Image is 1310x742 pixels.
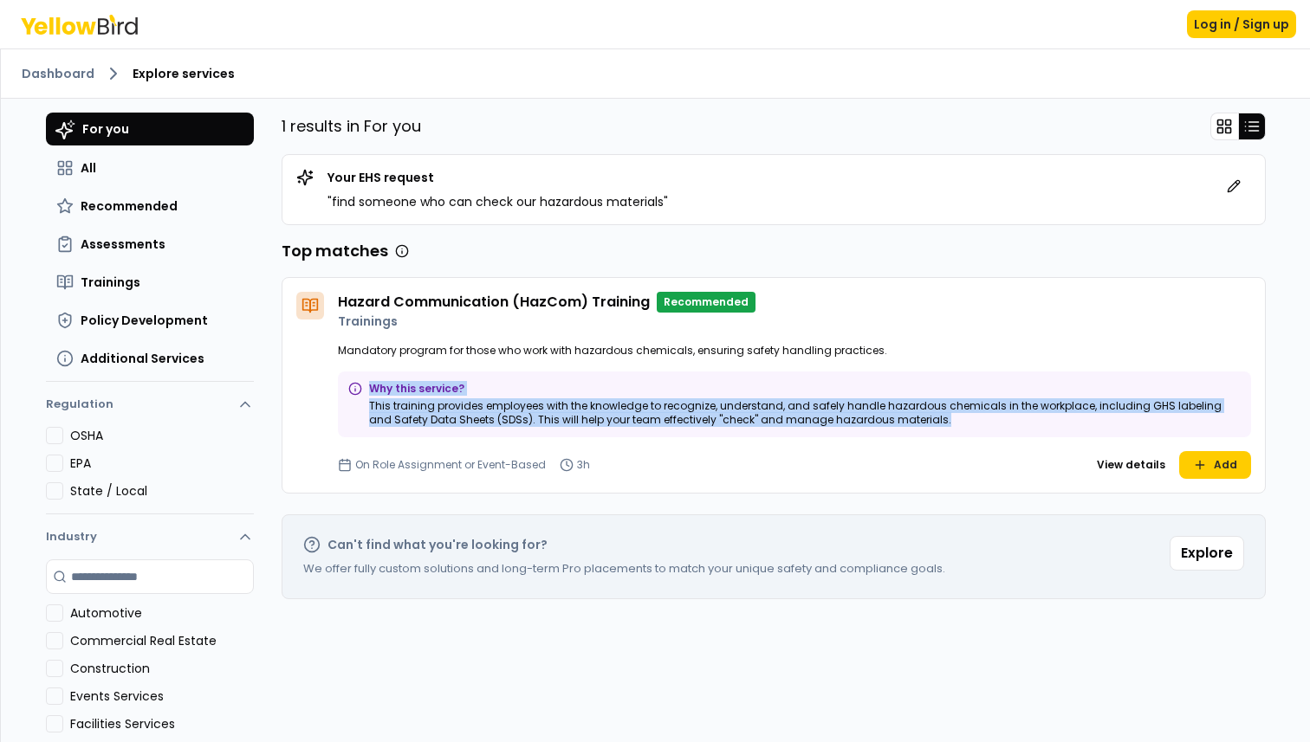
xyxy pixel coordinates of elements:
[46,190,254,222] button: Recommended
[70,455,254,472] label: EPA
[369,399,1241,427] p: This training provides employees with the knowledge to recognize, understand, and safely handle h...
[46,229,254,260] button: Assessments
[70,427,254,444] label: OSHA
[338,313,1251,330] p: Trainings
[70,482,254,500] label: State / Local
[1179,451,1251,479] button: Add
[70,660,254,677] label: Construction
[338,292,650,313] h4: Hazard Communication (HazCom) Training
[1090,451,1172,479] button: View details
[70,604,254,622] label: Automotive
[657,292,756,313] p: Recommended
[338,344,1251,358] p: Mandatory program for those who work with hazardous chemicals, ensuring safety handling practices.
[327,193,668,210] p: " find someone who can check our hazardous materials "
[46,389,254,427] button: Regulation
[369,382,1241,396] p: Why this service?
[70,715,254,732] label: Facilities Services
[70,632,254,649] label: Commercial Real Estate
[81,236,165,253] span: Assessments
[1187,10,1296,38] button: Log in / Sign up
[133,65,235,82] span: Explore services
[46,514,254,559] button: Industry
[303,560,945,577] p: We offer fully custom solutions and long-term Pro placements to match your unique safety and comp...
[81,159,96,177] span: All
[282,239,388,263] h3: Top matches
[327,536,548,553] h2: Can't find what you're looking for?
[1170,536,1244,571] button: Explore
[46,113,254,145] button: For you
[46,305,254,336] button: Policy Development
[577,458,590,472] p: 3h
[327,169,668,186] p: Your EHS request
[81,274,140,291] span: Trainings
[81,312,208,329] span: Policy Development
[22,63,1289,84] nav: breadcrumb
[81,350,204,367] span: Additional Services
[46,267,254,298] button: Trainings
[355,458,546,472] p: On Role Assignment or Event-Based
[46,427,254,513] div: Regulation
[70,687,254,705] label: Events Services
[82,120,129,138] span: For you
[81,197,178,215] span: Recommended
[282,114,421,139] p: 1 results in For you
[46,343,254,374] button: Additional Services
[22,65,94,82] a: Dashboard
[46,152,254,184] button: All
